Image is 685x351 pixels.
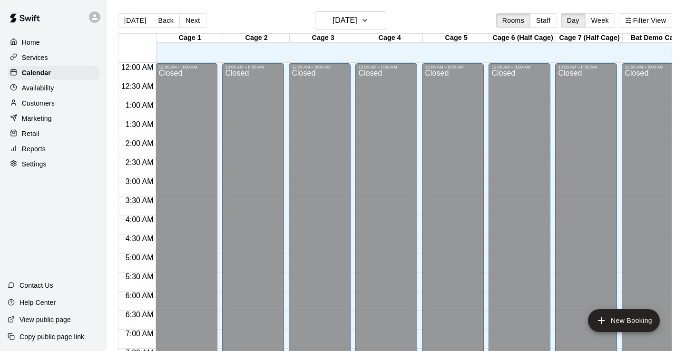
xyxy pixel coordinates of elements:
button: [DATE] [118,13,152,28]
a: Availability [8,81,99,95]
button: [DATE] [315,11,386,29]
a: Services [8,50,99,65]
div: 12:00 AM – 8:00 AM [558,65,614,69]
span: 1:30 AM [123,120,156,128]
a: Home [8,35,99,49]
div: 12:00 AM – 8:00 AM [358,65,414,69]
div: 12:00 AM – 8:00 AM [158,65,215,69]
div: Cage 6 (Half Cage) [489,34,556,43]
a: Reports [8,142,99,156]
span: 4:30 AM [123,234,156,243]
span: 2:00 AM [123,139,156,147]
p: Help Center [20,298,56,307]
p: Customers [22,98,55,108]
div: Cage 5 [423,34,489,43]
p: Retail [22,129,39,138]
span: 12:30 AM [119,82,156,90]
span: 6:00 AM [123,292,156,300]
p: View public page [20,315,71,324]
span: 3:00 AM [123,177,156,185]
button: Staff [530,13,557,28]
a: Retail [8,127,99,141]
a: Settings [8,157,99,171]
p: Settings [22,159,47,169]
span: 4:00 AM [123,215,156,224]
button: Next [179,13,206,28]
a: Customers [8,96,99,110]
div: 12:00 AM – 8:00 AM [225,65,281,69]
button: Day [561,13,586,28]
p: Reports [22,144,46,154]
div: Cage 1 [157,34,223,43]
button: Week [585,13,615,28]
span: 3:30 AM [123,196,156,205]
div: Cage 4 [356,34,423,43]
div: Cage 2 [223,34,290,43]
div: Cage 7 (Half Cage) [556,34,623,43]
span: 6:30 AM [123,311,156,319]
a: Calendar [8,66,99,80]
p: Contact Us [20,281,53,290]
p: Calendar [22,68,51,78]
div: 12:00 AM – 8:00 AM [491,65,548,69]
div: Cage 3 [290,34,356,43]
h6: [DATE] [333,14,357,27]
button: Filter View [619,13,672,28]
span: 5:00 AM [123,253,156,262]
button: add [588,309,660,332]
div: 12:00 AM – 8:00 AM [425,65,481,69]
p: Availability [22,83,54,93]
button: Rooms [496,13,530,28]
span: 2:30 AM [123,158,156,166]
span: 12:00 AM [119,63,156,71]
a: Marketing [8,111,99,126]
p: Home [22,38,40,47]
p: Services [22,53,48,62]
span: 5:30 AM [123,273,156,281]
p: Copy public page link [20,332,84,341]
span: 7:00 AM [123,330,156,338]
p: Marketing [22,114,52,123]
button: Back [152,13,180,28]
div: 12:00 AM – 8:00 AM [292,65,348,69]
span: 1:00 AM [123,101,156,109]
div: 12:00 AM – 8:00 AM [625,65,681,69]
